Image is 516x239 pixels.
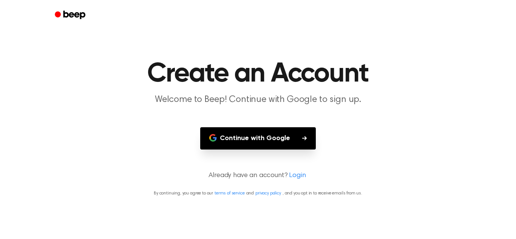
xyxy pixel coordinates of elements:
[215,191,244,196] a: terms of service
[289,171,306,181] a: Login
[65,60,451,88] h1: Create an Account
[49,8,92,23] a: Beep
[113,94,403,106] p: Welcome to Beep! Continue with Google to sign up.
[9,190,507,197] p: By continuing, you agree to our and , and you opt in to receive emails from us.
[9,171,507,181] p: Already have an account?
[200,127,316,150] button: Continue with Google
[255,191,281,196] a: privacy policy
